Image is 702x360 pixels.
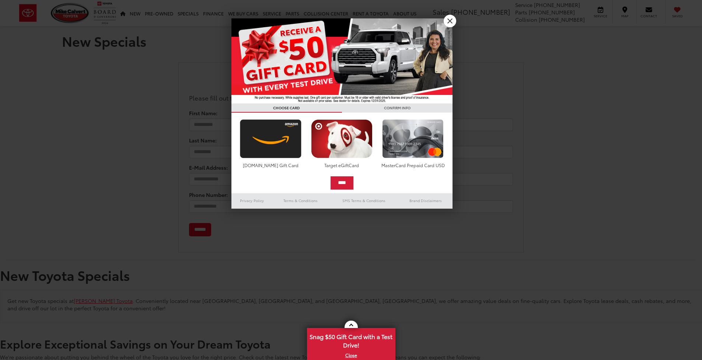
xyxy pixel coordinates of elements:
h3: CONFIRM INFO [342,103,453,113]
h3: CHOOSE CARD [231,103,342,113]
a: Terms & Conditions [272,196,329,205]
img: amazoncard.png [238,119,303,158]
img: 55838_top_625864.jpg [231,18,453,103]
img: mastercard.png [380,119,446,158]
div: Target eGiftCard [309,162,374,168]
div: [DOMAIN_NAME] Gift Card [238,162,303,168]
div: MasterCard Prepaid Card USD [380,162,446,168]
a: SMS Terms & Conditions [329,196,399,205]
span: Snag $50 Gift Card with a Test Drive! [308,329,395,351]
a: Privacy Policy [231,196,273,205]
a: Brand Disclaimers [399,196,453,205]
img: targetcard.png [309,119,374,158]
